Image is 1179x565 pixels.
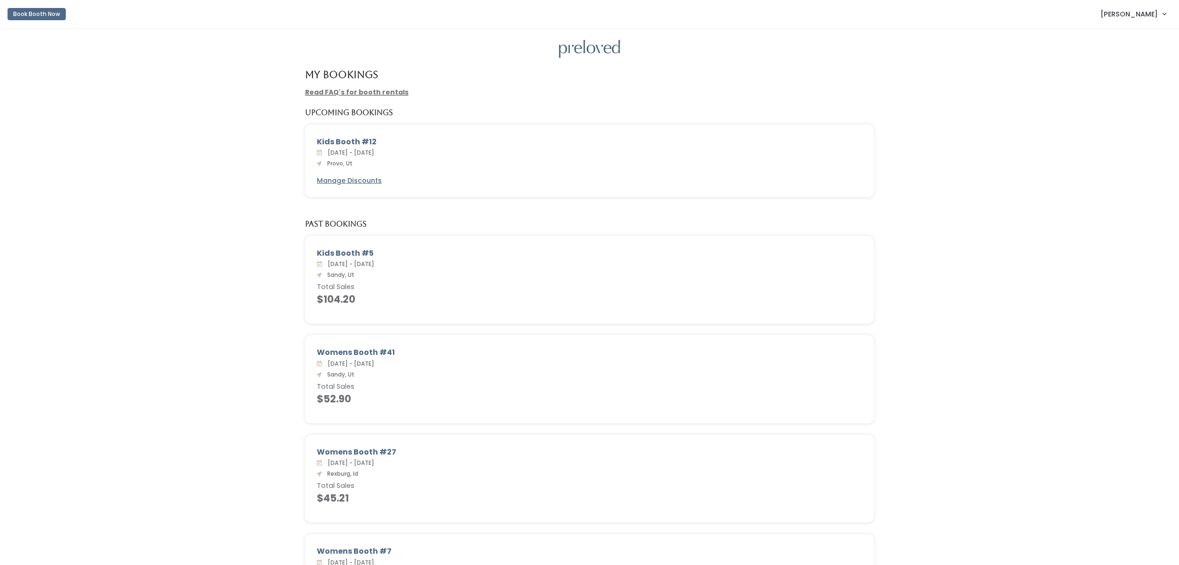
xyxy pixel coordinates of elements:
[559,40,620,58] img: preloved logo
[317,176,382,186] a: Manage Discounts
[305,220,367,228] h5: Past Bookings
[317,493,862,503] h4: $45.21
[8,4,66,24] a: Book Booth Now
[323,470,358,478] span: Rexburg, Id
[324,260,374,268] span: [DATE] - [DATE]
[324,459,374,467] span: [DATE] - [DATE]
[317,294,862,305] h4: $104.20
[317,447,862,458] div: Womens Booth #27
[1100,9,1158,19] span: [PERSON_NAME]
[324,149,374,157] span: [DATE] - [DATE]
[317,393,862,404] h4: $52.90
[317,546,862,557] div: Womens Booth #7
[305,69,378,80] h4: My Bookings
[317,482,862,490] h6: Total Sales
[323,271,354,279] span: Sandy, Ut
[1091,4,1175,24] a: [PERSON_NAME]
[305,87,409,97] a: Read FAQ's for booth rentals
[8,8,66,20] button: Book Booth Now
[317,248,862,259] div: Kids Booth #5
[324,360,374,368] span: [DATE] - [DATE]
[317,383,862,391] h6: Total Sales
[317,136,862,148] div: Kids Booth #12
[317,176,382,185] u: Manage Discounts
[323,370,354,378] span: Sandy, Ut
[317,283,862,291] h6: Total Sales
[317,347,862,358] div: Womens Booth #41
[323,159,353,167] span: Provo, Ut
[305,109,393,117] h5: Upcoming Bookings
